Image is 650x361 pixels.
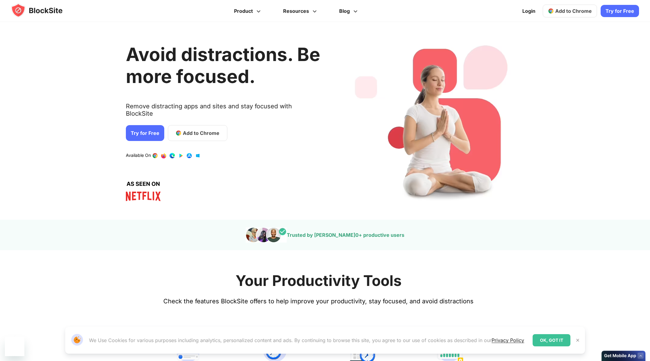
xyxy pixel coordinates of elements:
span: Add to Chrome [555,8,592,14]
span: 0 [355,232,359,238]
a: Privacy Policy [492,337,524,343]
img: chrome-icon.svg [548,8,554,14]
img: pepole images [246,227,287,243]
a: Try for Free [126,125,164,141]
iframe: Button to launch messaging window [5,337,24,356]
h1: Avoid distractions. Be more focused. [126,43,320,87]
div: OK, GOT IT [533,334,570,346]
a: Add to Chrome [168,125,227,141]
text: Remove distracting apps and sites and stay focused with BlockSite [126,103,320,122]
button: Close [574,336,582,344]
a: Login [519,4,539,18]
img: blocksite-icon.5d769676.svg [11,3,74,18]
text: Check the features BlockSite offers to help improve your productivity, stay focused, and avoid di... [163,298,474,305]
a: Try for Free [601,5,639,17]
a: Add to Chrome [543,5,597,17]
h2: Your Productivity Tools [236,272,402,290]
p: We Use Cookies for various purposes including analytics, personalized content and ads. By continu... [89,337,524,344]
text: Available On [126,153,151,159]
text: Trusted by [PERSON_NAME] + productive users [287,232,404,238]
span: Add to Chrome [183,129,219,137]
img: Close [575,338,580,343]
